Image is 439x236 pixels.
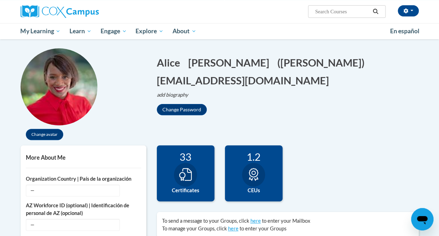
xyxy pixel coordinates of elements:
[131,23,168,39] a: Explore
[370,7,381,16] button: Search
[21,48,97,125] div: Click to change the profile picture
[162,218,249,224] span: To send a message to your Groups, click
[157,55,185,70] button: Edit first name
[136,27,163,35] span: Explore
[188,55,274,70] button: Edit last name
[69,27,92,35] span: Learn
[16,23,65,39] a: My Learning
[314,7,370,16] input: Search Courses
[390,27,419,35] span: En español
[26,219,120,231] span: —
[411,208,433,230] iframe: Button to launch messaging window
[157,91,194,99] button: Edit biography
[386,24,424,39] a: En español
[157,92,188,98] i: add biography
[230,187,277,194] label: CEUs
[15,23,424,39] div: Main menu
[26,154,141,161] h5: More About Me
[157,104,207,115] button: Change Password
[21,5,99,18] img: Cox Campus
[240,225,286,231] span: to enter your Groups
[65,23,96,39] a: Learn
[162,151,209,163] div: 33
[262,218,310,224] span: to enter your Mailbox
[26,185,120,196] span: —
[26,202,141,217] label: AZ Workforce ID (optional) | Identificación de personal de AZ (opcional)
[162,225,227,231] span: To manage your Groups, click
[277,55,369,70] button: Edit screen name
[157,73,334,88] button: Edit email address
[228,225,239,231] a: here
[230,151,277,163] div: 1.2
[398,5,419,16] button: Account Settings
[26,129,63,140] button: Change avatar
[101,27,127,35] span: Engage
[250,218,261,224] a: here
[162,187,209,194] label: Certificates
[173,27,196,35] span: About
[96,23,131,39] a: Engage
[168,23,201,39] a: About
[26,175,141,183] label: Organization Country | País de la organización
[21,48,97,125] img: profile avatar
[20,27,60,35] span: My Learning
